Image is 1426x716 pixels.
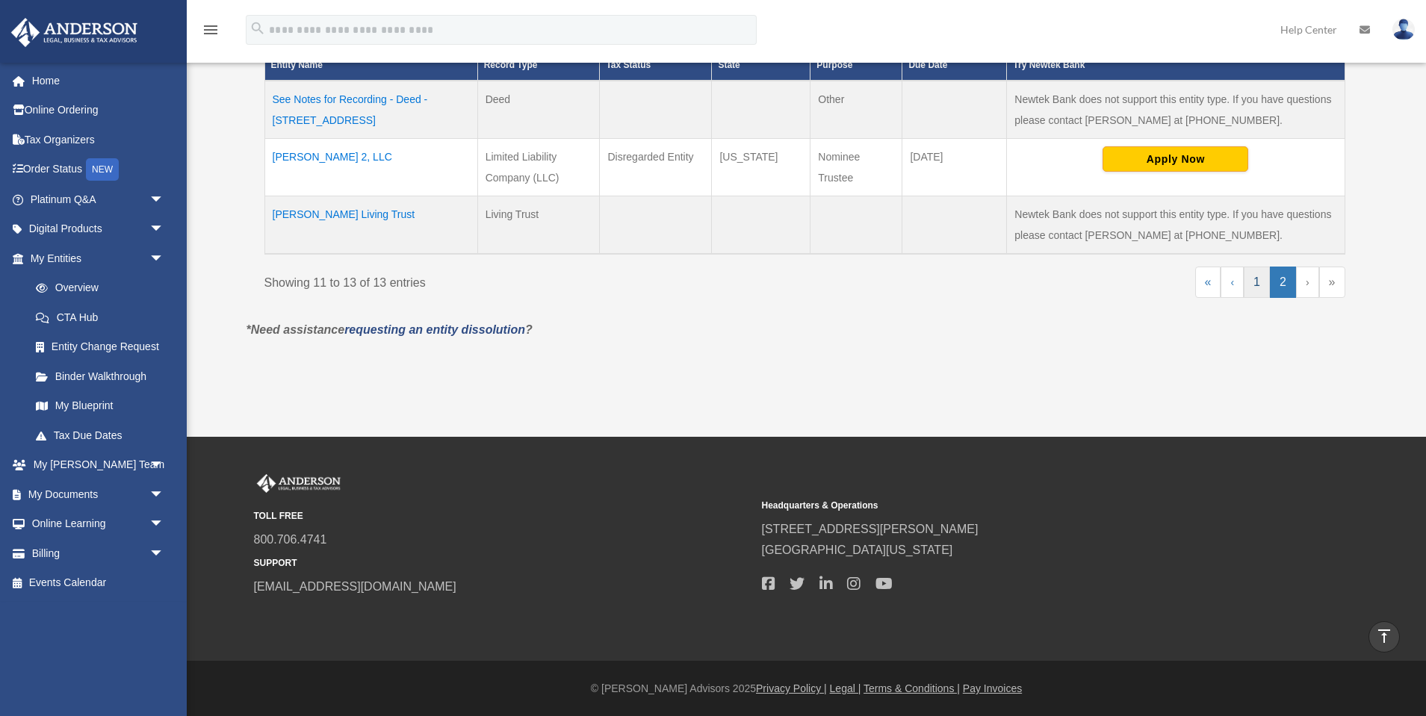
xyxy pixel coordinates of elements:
div: © [PERSON_NAME] Advisors 2025 [187,679,1426,698]
td: Other [810,81,902,139]
td: [DATE] [902,139,1007,196]
span: arrow_drop_down [149,214,179,245]
img: User Pic [1392,19,1415,40]
td: Newtek Bank does not support this entity type. If you have questions please contact [PERSON_NAME]... [1007,196,1345,255]
i: vertical_align_top [1375,627,1393,645]
a: Billingarrow_drop_down [10,538,187,568]
td: Living Trust [477,196,600,255]
span: Entity Name [271,60,323,70]
img: Anderson Advisors Platinum Portal [254,474,344,494]
a: [STREET_ADDRESS][PERSON_NAME] [762,523,979,535]
span: Tax Status [606,60,651,70]
i: menu [202,21,220,39]
td: [PERSON_NAME] 2, LLC [264,139,477,196]
div: Try Newtek Bank [1013,56,1321,74]
small: TOLL FREE [254,508,751,524]
span: arrow_drop_down [149,243,179,274]
a: Online Ordering [10,96,187,125]
a: Order StatusNEW [10,155,187,185]
span: arrow_drop_down [149,450,179,481]
a: Legal | [830,682,861,694]
a: Tax Due Dates [21,420,179,450]
a: Binder Walkthrough [21,361,179,391]
a: 1 [1244,267,1270,298]
span: arrow_drop_down [149,184,179,215]
td: Nominee Trustee [810,139,902,196]
a: 800.706.4741 [254,533,327,546]
a: Entity Change Request [21,332,179,362]
span: arrow_drop_down [149,538,179,569]
a: requesting an entity dissolution [344,323,525,336]
a: [GEOGRAPHIC_DATA][US_STATE] [762,544,953,556]
span: arrow_drop_down [149,479,179,510]
td: Newtek Bank does not support this entity type. If you have questions please contact [PERSON_NAME]... [1007,81,1345,139]
a: My Entitiesarrow_drop_down [10,243,179,273]
span: arrow_drop_down [149,509,179,540]
a: vertical_align_top [1368,621,1400,653]
a: Overview [21,273,172,303]
td: Limited Liability Company (LLC) [477,139,600,196]
a: Terms & Conditions | [864,682,960,694]
em: *Need assistance ? [247,323,533,336]
a: Privacy Policy | [756,682,827,694]
a: CTA Hub [21,302,179,332]
a: My Documentsarrow_drop_down [10,479,187,509]
small: SUPPORT [254,555,751,571]
a: 2 [1270,267,1296,298]
a: Platinum Q&Aarrow_drop_down [10,184,187,214]
a: [EMAIL_ADDRESS][DOMAIN_NAME] [254,580,456,593]
a: My Blueprint [21,391,179,421]
a: First [1195,267,1221,298]
img: Anderson Advisors Platinum Portal [7,18,142,47]
a: Events Calendar [10,568,187,598]
a: Tax Organizers [10,125,187,155]
td: [US_STATE] [712,139,810,196]
td: Deed [477,81,600,139]
a: menu [202,26,220,39]
a: Home [10,66,187,96]
td: [PERSON_NAME] Living Trust [264,196,477,255]
span: Record Type [484,60,538,70]
i: search [249,20,266,37]
a: Digital Productsarrow_drop_down [10,214,187,244]
a: Online Learningarrow_drop_down [10,509,187,539]
button: Apply Now [1103,146,1248,172]
a: My [PERSON_NAME] Teamarrow_drop_down [10,450,187,480]
div: Showing 11 to 13 of 13 entries [264,267,794,293]
small: Headquarters & Operations [762,498,1259,514]
div: NEW [86,158,119,181]
a: Pay Invoices [963,682,1022,694]
a: Previous [1221,267,1244,298]
a: Last [1319,267,1345,298]
td: See Notes for Recording - Deed - [STREET_ADDRESS] [264,81,477,139]
td: Disregarded Entity [600,139,712,196]
a: Next [1296,267,1319,298]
